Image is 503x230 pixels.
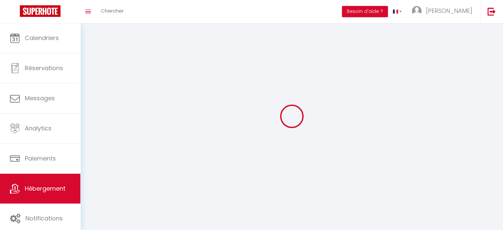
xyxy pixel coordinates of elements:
span: Messages [25,94,55,102]
img: Super Booking [20,5,61,17]
img: ... [412,6,422,16]
img: logout [487,7,496,16]
span: [PERSON_NAME] [426,7,472,15]
span: Chercher [101,7,124,14]
span: Paiements [25,154,56,162]
span: Hébergement [25,184,65,193]
button: Besoin d'aide ? [342,6,388,17]
span: Calendriers [25,34,59,42]
span: Réservations [25,64,63,72]
span: Notifications [25,214,63,222]
span: Analytics [25,124,52,132]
